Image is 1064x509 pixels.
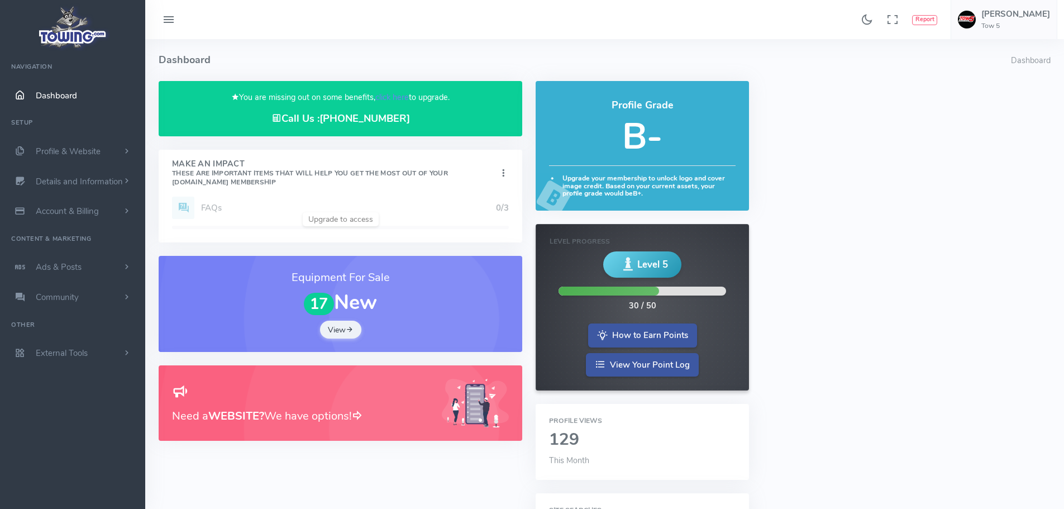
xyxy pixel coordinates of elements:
button: Report [912,15,937,25]
span: Community [36,292,79,303]
a: [PHONE_NUMBER] [319,112,410,125]
span: Account & Billing [36,206,99,217]
p: You are missing out on some benefits, to upgrade. [172,91,509,104]
a: View Your Point Log [586,353,699,377]
small: These are important items that will help you get the most out of your [DOMAIN_NAME] Membership [172,169,448,187]
a: View [320,321,361,339]
b: WEBSITE? [208,408,264,424]
h6: Profile Views [549,417,735,425]
h4: Profile Grade [549,100,735,111]
div: 30 / 50 [629,300,656,312]
h4: Dashboard [159,39,1011,81]
h3: Need a We have options! [172,407,428,425]
img: Generic placeholder image [442,379,509,427]
span: Ads & Posts [36,261,82,273]
h5: B- [549,117,735,156]
strong: B+ [633,189,641,198]
span: External Tools [36,348,88,359]
h5: [PERSON_NAME] [981,9,1050,18]
span: Dashboard [36,90,77,101]
span: Profile & Website [36,146,101,157]
a: How to Earn Points [588,324,697,348]
h6: Tow 5 [981,22,1050,30]
span: Details and Information [36,176,123,187]
li: Dashboard [1011,55,1051,67]
h4: Make An Impact [172,160,498,187]
span: Level 5 [637,258,668,272]
h1: New [172,292,509,315]
h6: Level Progress [550,238,734,245]
a: click here [375,92,409,103]
h3: Equipment For Sale [172,269,509,286]
h6: Upgrade your membership to unlock logo and cover image credit. Based on your current assets, your... [549,175,735,197]
span: 17 [304,293,334,316]
img: user-image [958,11,976,28]
img: logo [35,3,111,51]
h2: 129 [549,431,735,449]
h4: Call Us : [172,113,509,125]
span: This Month [549,455,589,466]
